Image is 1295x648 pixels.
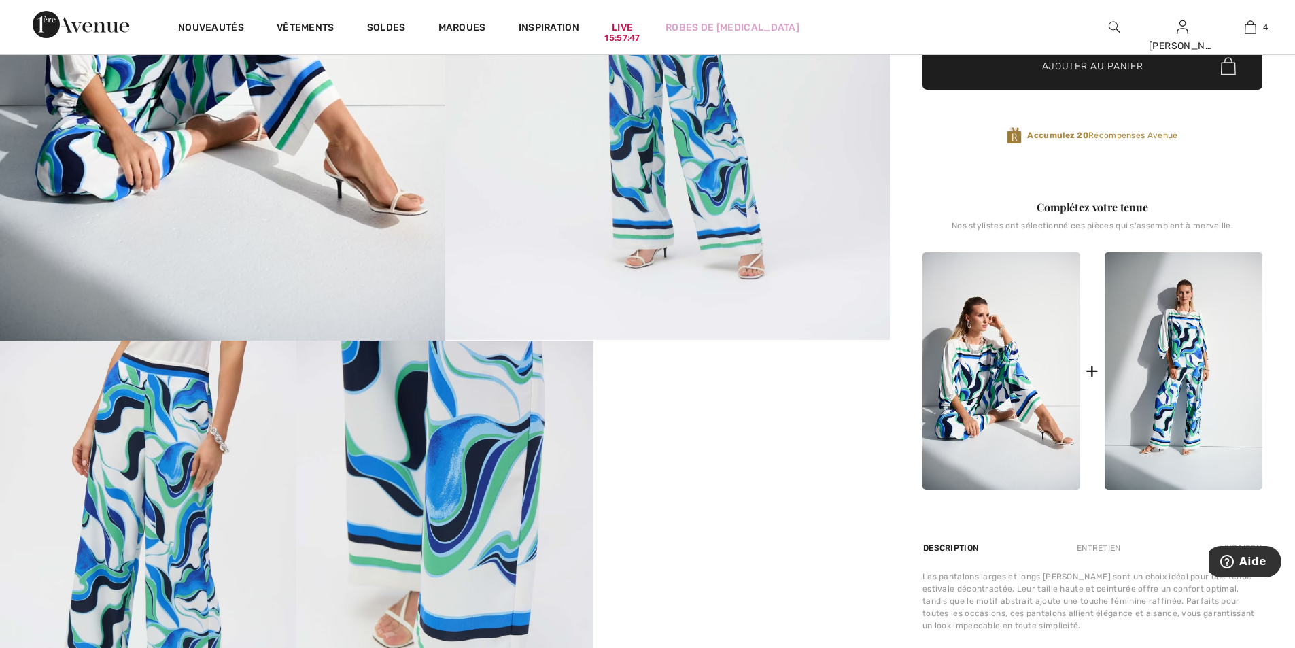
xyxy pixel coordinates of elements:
a: Robes de [MEDICAL_DATA] [666,20,799,35]
div: Livraison [1215,536,1262,560]
span: Inspiration [519,22,579,36]
strong: Accumulez 20 [1027,131,1088,140]
button: Ajouter au panier [922,42,1262,90]
div: Nos stylistes ont sélectionné ces pièces qui s'assemblent à merveille. [922,221,1262,241]
img: Mes infos [1177,19,1188,35]
img: Récompenses Avenue [1007,126,1022,145]
a: Vêtements [277,22,334,36]
div: Complétez votre tenue [922,199,1262,216]
span: 4 [1263,21,1268,33]
a: 4 [1217,19,1283,35]
img: Mon panier [1245,19,1256,35]
a: Soldes [367,22,406,36]
img: Bag.svg [1221,57,1236,75]
img: 1ère Avenue [33,11,129,38]
div: 15:57:47 [604,32,640,45]
video: Your browser does not support the video tag. [593,341,890,489]
span: Récompenses Avenue [1027,129,1177,141]
div: Entretien [1065,536,1133,560]
div: Description [922,536,982,560]
a: Live15:57:47 [612,20,633,35]
a: Nouveautés [178,22,244,36]
span: Ajouter au panier [1042,59,1143,73]
iframe: Ouvre un widget dans lequel vous pouvez trouver plus d’informations [1209,546,1281,580]
div: + [1086,356,1099,386]
div: [PERSON_NAME] [1149,39,1215,53]
a: Se connecter [1177,20,1188,33]
img: Pantalon Taille Haute Abstrait modèle 252084 [922,252,1080,490]
div: Les pantalons larges et longs [PERSON_NAME] sont un choix idéal pour une tenue estivale décontrac... [922,570,1262,632]
img: recherche [1109,19,1120,35]
a: Marques [438,22,486,36]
